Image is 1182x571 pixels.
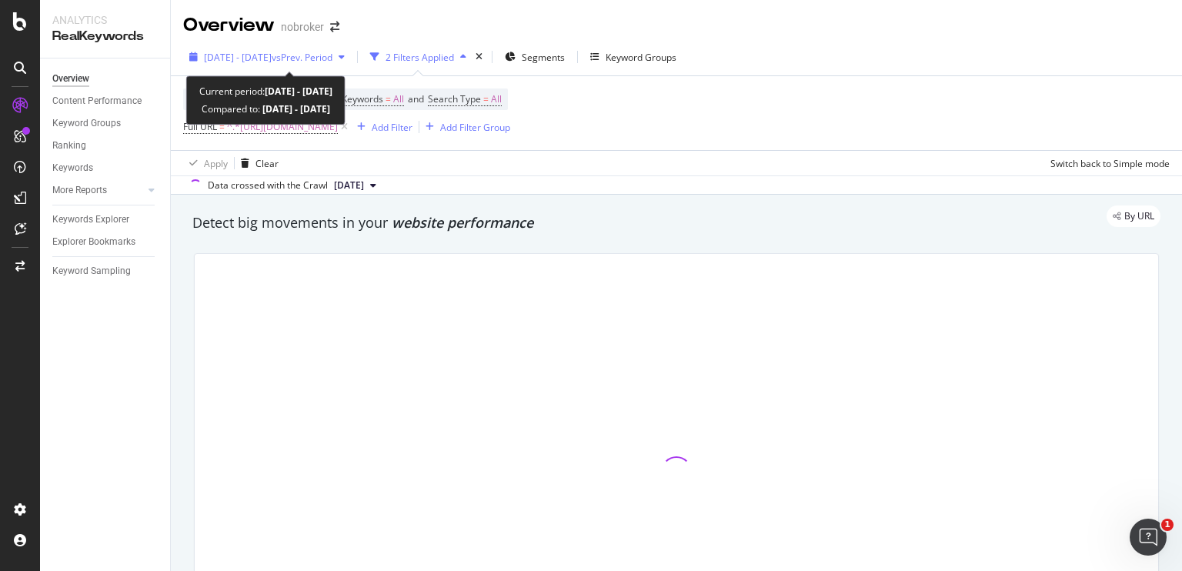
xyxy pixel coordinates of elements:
[183,12,275,38] div: Overview
[1130,519,1167,556] iframe: Intercom live chat
[499,45,571,69] button: Segments
[584,45,683,69] button: Keyword Groups
[386,51,454,64] div: 2 Filters Applied
[52,115,159,132] a: Keyword Groups
[483,92,489,105] span: =
[183,45,351,69] button: [DATE] - [DATE]vsPrev. Period
[52,115,121,132] div: Keyword Groups
[235,151,279,175] button: Clear
[204,157,228,170] div: Apply
[419,118,510,136] button: Add Filter Group
[204,51,272,64] span: [DATE] - [DATE]
[219,120,225,133] span: =
[272,51,332,64] span: vs Prev. Period
[351,118,412,136] button: Add Filter
[199,82,332,100] div: Current period:
[208,179,328,192] div: Data crossed with the Crawl
[52,212,159,228] a: Keywords Explorer
[1124,212,1154,221] span: By URL
[52,71,159,87] a: Overview
[52,234,159,250] a: Explorer Bookmarks
[522,51,565,64] span: Segments
[408,92,424,105] span: and
[52,182,107,199] div: More Reports
[1161,519,1174,531] span: 1
[52,263,159,279] a: Keyword Sampling
[364,45,472,69] button: 2 Filters Applied
[330,22,339,32] div: arrow-right-arrow-left
[265,85,332,98] b: [DATE] - [DATE]
[428,92,481,105] span: Search Type
[491,88,502,110] span: All
[334,179,364,192] span: 2025 Sep. 1st
[52,28,158,45] div: RealKeywords
[52,212,129,228] div: Keywords Explorer
[472,49,486,65] div: times
[440,121,510,134] div: Add Filter Group
[183,151,228,175] button: Apply
[606,51,676,64] div: Keyword Groups
[52,160,159,176] a: Keywords
[52,138,86,154] div: Ranking
[52,138,159,154] a: Ranking
[52,12,158,28] div: Analytics
[281,19,324,35] div: nobroker
[52,160,93,176] div: Keywords
[328,176,382,195] button: [DATE]
[52,71,89,87] div: Overview
[342,92,383,105] span: Keywords
[260,102,330,115] b: [DATE] - [DATE]
[52,93,159,109] a: Content Performance
[393,88,404,110] span: All
[52,234,135,250] div: Explorer Bookmarks
[52,263,131,279] div: Keyword Sampling
[1107,205,1160,227] div: legacy label
[202,100,330,118] div: Compared to:
[255,157,279,170] div: Clear
[52,182,144,199] a: More Reports
[183,120,217,133] span: Full URL
[52,93,142,109] div: Content Performance
[386,92,391,105] span: =
[1050,157,1170,170] div: Switch back to Simple mode
[372,121,412,134] div: Add Filter
[1044,151,1170,175] button: Switch back to Simple mode
[227,116,338,138] span: ^.*[URL][DOMAIN_NAME]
